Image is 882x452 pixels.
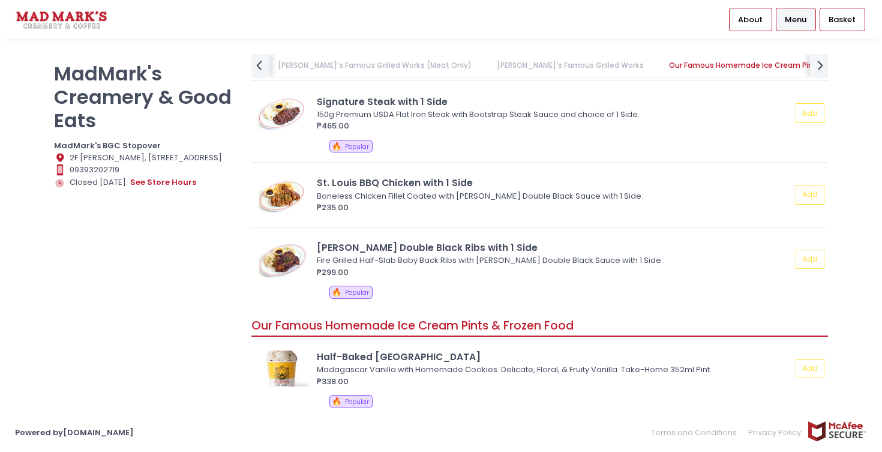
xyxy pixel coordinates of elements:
a: Menu [776,8,816,31]
span: Menu [785,14,806,26]
span: Popular [345,397,369,406]
div: ₱299.00 [317,267,791,279]
button: see store hours [130,176,197,189]
button: Add [796,103,824,123]
span: Popular [345,142,369,151]
img: Half-Baked Madagascar [255,351,309,387]
span: 🔥 [332,396,341,407]
button: Add [796,250,824,270]
div: Fire Grilled Half-Slab Baby Back Ribs with [PERSON_NAME] Double Black Sauce with 1 Side. [317,255,788,267]
div: Closed [DATE]. [54,176,236,189]
a: Powered by[DOMAIN_NAME] [15,427,134,438]
img: logo [15,9,108,30]
a: Terms and Conditions [651,421,743,444]
div: 150g Premium USDA Flat Iron Steak with Bootstrap Steak Sauce and choice of 1 Side. [317,109,788,121]
a: [PERSON_NAME]'s Famous Grilled Works (Meat Only) [266,54,483,77]
div: Signature Steak with 1 Side [317,95,791,109]
div: [PERSON_NAME] Double Black Ribs with 1 Side [317,241,791,255]
div: Half-Baked [GEOGRAPHIC_DATA] [317,350,791,364]
span: 🔥 [332,140,341,152]
div: 2F [PERSON_NAME], [STREET_ADDRESS] [54,152,236,164]
a: Privacy Policy [743,421,808,444]
img: mcafee-secure [807,421,867,442]
button: Add [796,359,824,379]
p: MadMark's Creamery & Good Eats [54,62,236,132]
span: Popular [345,288,369,297]
button: Add [796,185,824,205]
div: Boneless Chicken Fillet Coated with [PERSON_NAME] Double Black Sauce with 1 Side. [317,190,788,202]
div: ₱465.00 [317,120,791,132]
span: Our Famous Homemade Ice Cream Pints & Frozen Food [251,318,574,334]
span: Basket [829,14,856,26]
div: ₱235.00 [317,202,791,214]
img: Signature Steak with 1 Side [255,95,309,131]
div: Madagascar Vanilla with Homemade Cookies. Delicate, Floral, & Fruity Vanilla. Take-Home 352ml Pint. [317,364,788,376]
div: ₱338.00 [317,376,791,388]
a: About [729,8,772,31]
div: 09393202719 [54,164,236,176]
b: MadMark's BGC Stopover [54,140,161,151]
span: 🔥 [332,286,341,298]
a: [PERSON_NAME]'s Famous Grilled Works [485,54,655,77]
img: Johnnie Double Black Ribs with 1 Side [255,241,309,277]
div: St. Louis BBQ Chicken with 1 Side [317,176,791,190]
span: About [738,14,763,26]
img: St. Louis BBQ Chicken with 1 Side [255,176,309,212]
